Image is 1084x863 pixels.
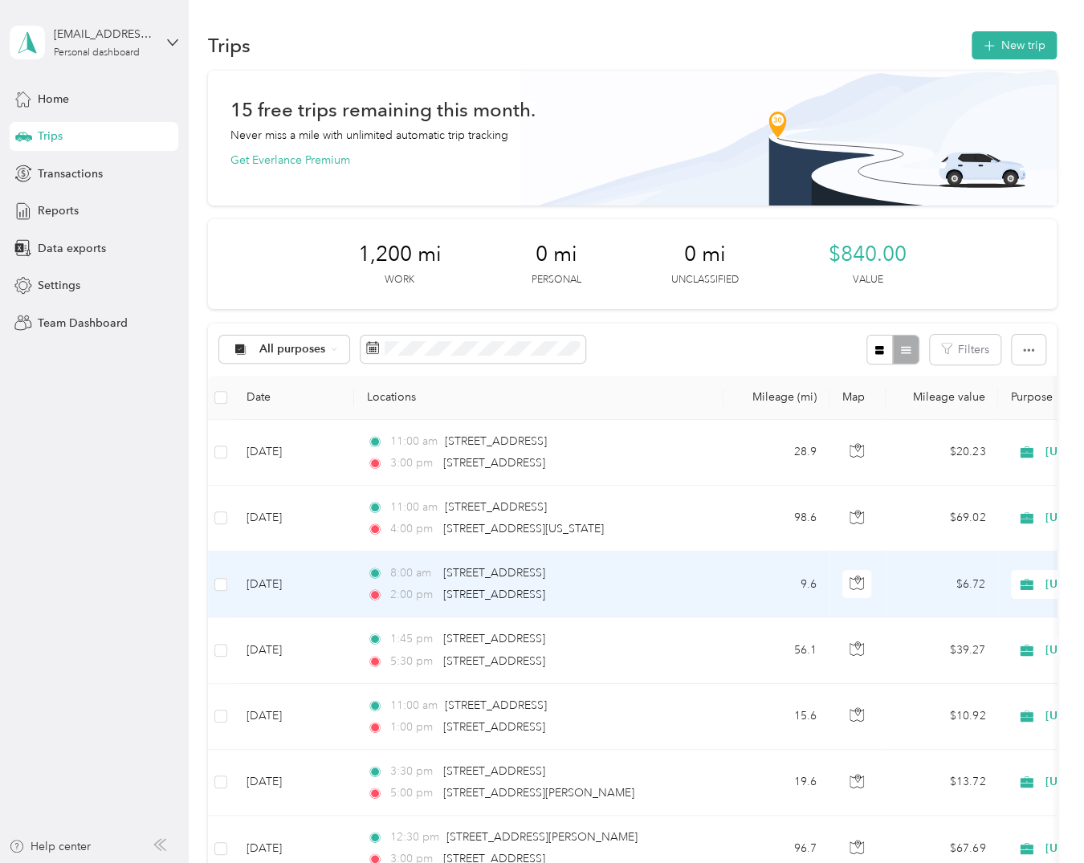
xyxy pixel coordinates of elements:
span: Trips [38,128,63,145]
td: 9.6 [723,552,829,617]
span: [STREET_ADDRESS] [445,698,547,712]
span: 5:30 pm [390,653,436,670]
span: Reports [38,202,79,219]
span: [STREET_ADDRESS][PERSON_NAME] [446,830,638,844]
span: [STREET_ADDRESS][US_STATE] [443,522,604,535]
span: 1,200 mi [358,242,442,267]
span: [STREET_ADDRESS] [445,500,547,514]
span: 1:45 pm [390,630,436,648]
td: [DATE] [234,750,354,816]
span: Settings [38,277,80,294]
th: Locations [354,376,723,420]
span: 0 mi [536,242,577,267]
td: 98.6 [723,486,829,552]
span: [STREET_ADDRESS] [443,588,545,601]
span: 11:00 am [390,433,438,450]
td: [DATE] [234,552,354,617]
span: 0 mi [684,242,726,267]
span: [STREET_ADDRESS] [443,456,545,470]
div: Personal dashboard [54,48,140,58]
th: Mileage value [886,376,998,420]
iframe: Everlance-gr Chat Button Frame [994,773,1084,863]
td: $10.92 [886,684,998,750]
span: Data exports [38,240,106,257]
span: All purposes [259,344,326,355]
p: Never miss a mile with unlimited automatic trip tracking [230,127,508,144]
td: [DATE] [234,420,354,486]
button: Get Everlance Premium [230,152,350,169]
td: 15.6 [723,684,829,750]
th: Mileage (mi) [723,376,829,420]
td: 28.9 [723,420,829,486]
img: Banner [520,71,1057,206]
th: Map [829,376,886,420]
span: [STREET_ADDRESS] [443,566,545,580]
button: New trip [972,31,1057,59]
span: $840.00 [829,242,907,267]
p: Value [852,273,882,287]
button: Help center [9,838,91,855]
span: 5:00 pm [390,784,436,802]
td: [DATE] [234,684,354,750]
span: 11:00 am [390,697,438,714]
td: [DATE] [234,617,354,683]
p: Personal [532,273,581,287]
span: [STREET_ADDRESS] [443,764,545,778]
span: [STREET_ADDRESS] [443,720,545,734]
td: $20.23 [886,420,998,486]
td: $69.02 [886,486,998,552]
span: [STREET_ADDRESS] [443,632,545,645]
td: [DATE] [234,486,354,552]
td: 56.1 [723,617,829,683]
button: Filters [930,335,1000,364]
span: [STREET_ADDRESS] [445,434,547,448]
span: 3:30 pm [390,763,436,780]
h1: Trips [208,37,251,54]
span: [STREET_ADDRESS] [443,654,545,668]
span: 4:00 pm [390,520,436,538]
span: 1:00 pm [390,718,436,736]
p: Work [385,273,414,287]
td: $6.72 [886,552,998,617]
th: Date [234,376,354,420]
span: 8:00 am [390,564,436,582]
td: 19.6 [723,750,829,816]
td: $39.27 [886,617,998,683]
h1: 15 free trips remaining this month. [230,101,536,118]
span: 12:30 pm [390,828,439,846]
p: Unclassified [671,273,739,287]
span: 3:00 pm [390,454,436,472]
span: [STREET_ADDRESS][PERSON_NAME] [443,786,634,800]
span: Home [38,91,69,108]
span: 2:00 pm [390,586,436,604]
div: [EMAIL_ADDRESS][DOMAIN_NAME] [54,26,154,43]
span: 11:00 am [390,499,438,516]
span: Team Dashboard [38,315,128,332]
td: $13.72 [886,750,998,816]
span: Transactions [38,165,103,182]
